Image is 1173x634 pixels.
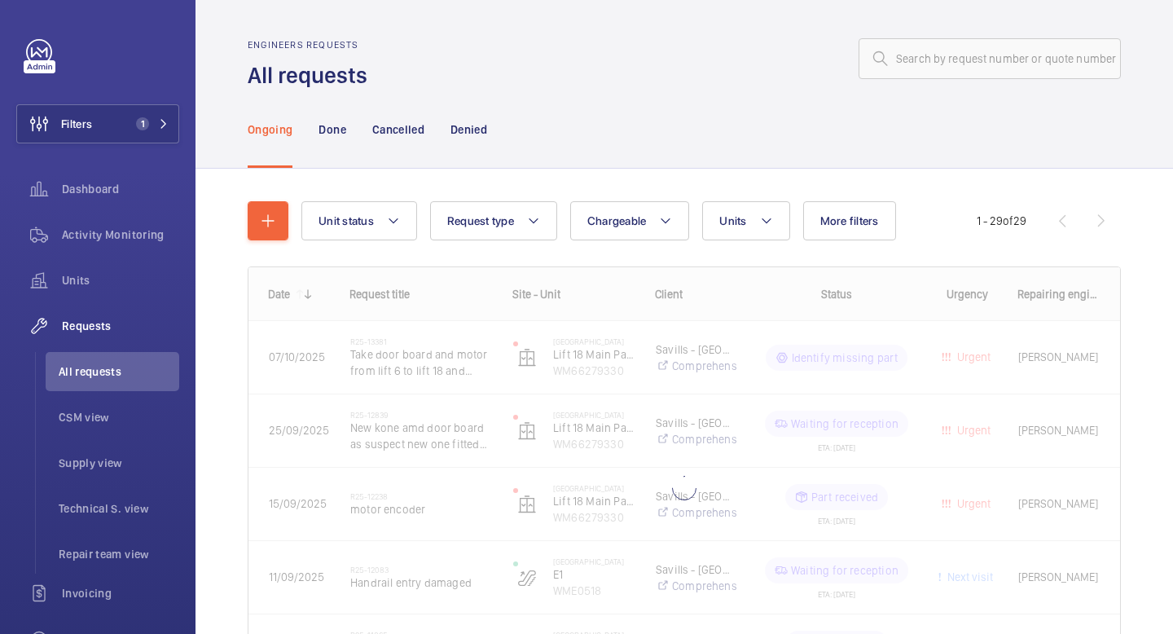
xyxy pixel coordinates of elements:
span: of [1003,214,1013,227]
input: Search by request number or quote number [859,38,1121,79]
span: 1 [136,117,149,130]
button: Request type [430,201,557,240]
p: Done [319,121,345,138]
h1: All requests [248,60,377,90]
span: 1 - 29 29 [977,215,1026,227]
span: All requests [59,363,179,380]
span: Supply view [59,455,179,471]
button: Chargeable [570,201,690,240]
h2: Engineers requests [248,39,377,51]
p: Cancelled [372,121,424,138]
span: Request type [447,214,514,227]
span: Filters [61,116,92,132]
span: Requests [62,318,179,334]
span: More filters [820,214,879,227]
button: Units [702,201,789,240]
span: Invoicing [62,585,179,601]
span: CSM view [59,409,179,425]
span: Chargeable [587,214,647,227]
span: Technical S. view [59,500,179,517]
p: Denied [450,121,487,138]
span: Units [62,272,179,288]
span: Unit status [319,214,374,227]
button: Unit status [301,201,417,240]
button: Filters1 [16,104,179,143]
p: Ongoing [248,121,292,138]
span: Repair team view [59,546,179,562]
span: Dashboard [62,181,179,197]
button: More filters [803,201,896,240]
span: Activity Monitoring [62,227,179,243]
span: Units [719,214,746,227]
